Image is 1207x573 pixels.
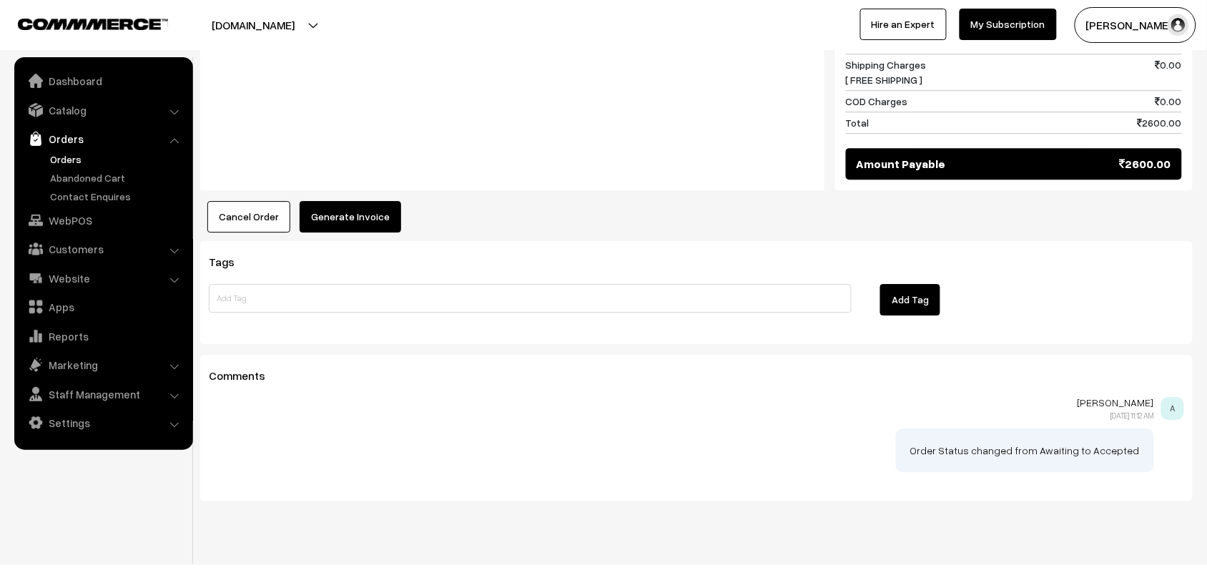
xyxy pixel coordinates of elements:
[846,57,927,87] span: Shipping Charges [ FREE SHIPPING ]
[209,255,252,269] span: Tags
[1156,57,1182,87] span: 0.00
[209,368,282,383] span: Comments
[1075,7,1196,43] button: [PERSON_NAME]
[910,443,1140,458] p: Order Status changed from Awaiting to Accepted
[18,352,188,378] a: Marketing
[1161,397,1184,420] span: A
[18,381,188,407] a: Staff Management
[846,94,908,109] span: COD Charges
[18,410,188,436] a: Settings
[209,397,1154,408] p: [PERSON_NAME]
[207,201,290,232] button: Cancel Order
[857,155,946,172] span: Amount Payable
[209,284,852,313] input: Add Tag
[1156,94,1182,109] span: 0.00
[162,7,345,43] button: [DOMAIN_NAME]
[1111,411,1154,420] span: [DATE] 11:12 AM
[18,236,188,262] a: Customers
[880,284,940,315] button: Add Tag
[18,14,143,31] a: COMMMERCE
[46,170,188,185] a: Abandoned Cart
[860,9,947,40] a: Hire an Expert
[18,207,188,233] a: WebPOS
[960,9,1057,40] a: My Subscription
[46,152,188,167] a: Orders
[18,323,188,349] a: Reports
[18,97,188,123] a: Catalog
[1120,155,1171,172] span: 2600.00
[18,126,188,152] a: Orders
[300,201,401,232] button: Generate Invoice
[18,265,188,291] a: Website
[18,68,188,94] a: Dashboard
[18,294,188,320] a: Apps
[1138,115,1182,130] span: 2600.00
[18,19,168,29] img: COMMMERCE
[846,115,869,130] span: Total
[1168,14,1189,36] img: user
[46,189,188,204] a: Contact Enquires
